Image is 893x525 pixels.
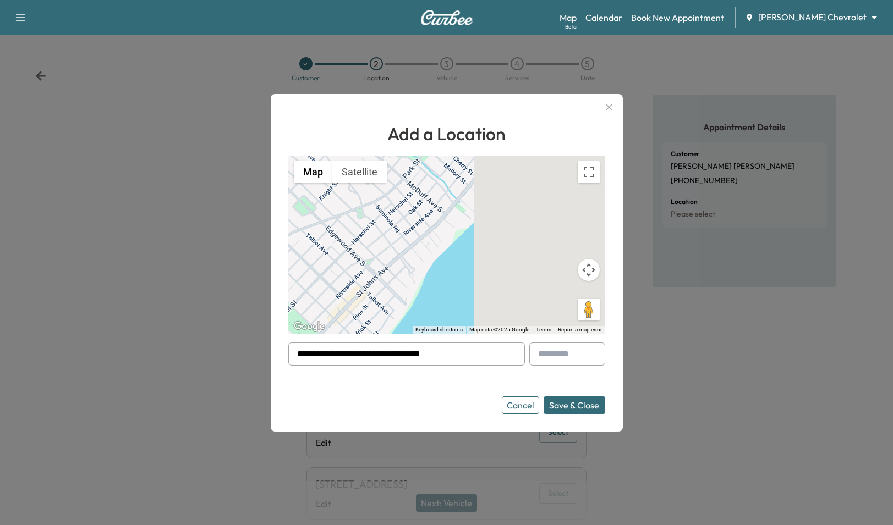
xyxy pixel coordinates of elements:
button: Map camera controls [578,259,600,281]
a: Report a map error [558,327,602,333]
a: Open this area in Google Maps (opens a new window) [291,319,327,334]
span: Map data ©2025 Google [469,327,529,333]
button: Keyboard shortcuts [415,326,463,334]
button: Show satellite imagery [332,161,387,183]
button: Cancel [502,396,539,414]
a: Calendar [585,11,622,24]
button: Show street map [294,161,332,183]
img: Google [291,319,327,334]
div: Beta [565,23,577,31]
button: Save & Close [544,396,605,414]
img: Curbee Logo [420,10,473,25]
button: Toggle fullscreen view [578,161,600,183]
a: MapBeta [560,11,577,24]
a: Terms (opens in new tab) [536,327,551,333]
button: Drag Pegman onto the map to open Street View [578,299,600,320]
span: [PERSON_NAME] Chevrolet [758,11,867,24]
a: Book New Appointment [631,11,724,24]
h1: Add a Location [288,120,605,147]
